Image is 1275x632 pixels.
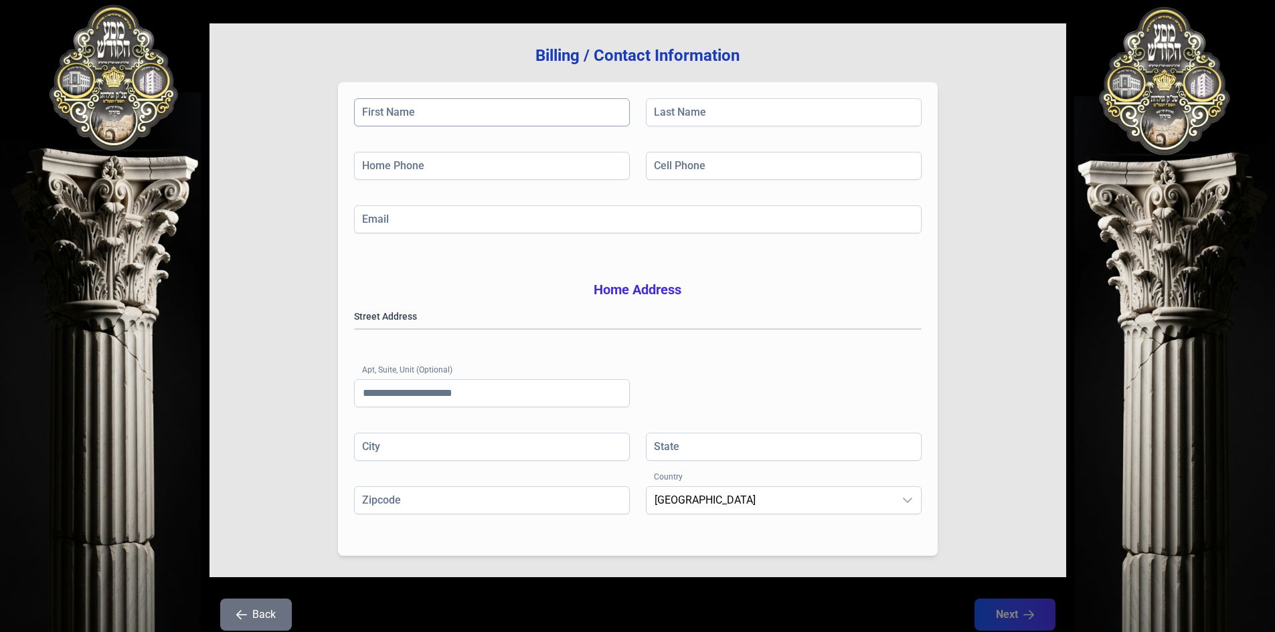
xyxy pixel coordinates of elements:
[354,310,922,323] label: Street Address
[231,45,1045,66] h3: Billing / Contact Information
[894,487,921,514] div: dropdown trigger
[647,487,894,514] span: United States
[974,599,1055,631] button: Next
[220,599,292,631] button: Back
[354,280,922,299] h3: Home Address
